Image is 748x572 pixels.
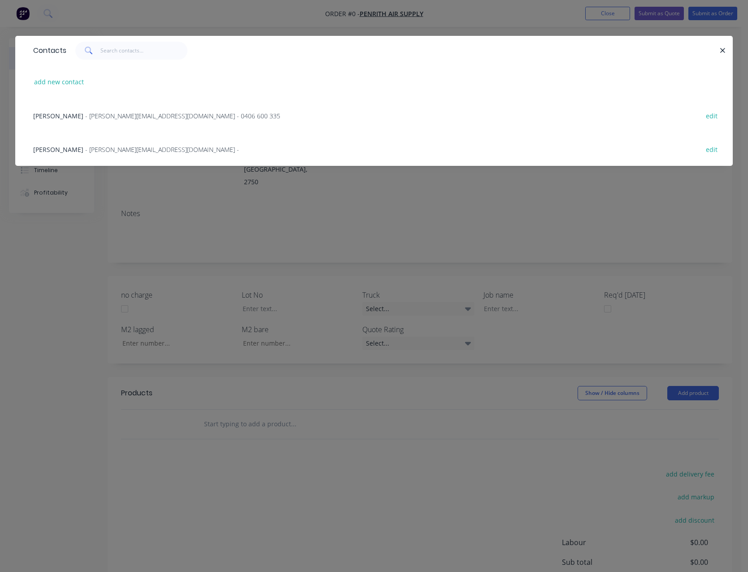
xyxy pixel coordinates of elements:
input: Search contacts... [100,42,188,60]
span: [PERSON_NAME] [33,145,83,154]
div: Contacts [29,36,66,65]
span: - [PERSON_NAME][EMAIL_ADDRESS][DOMAIN_NAME] - [85,145,239,154]
button: edit [701,109,722,121]
button: edit [701,143,722,155]
span: [PERSON_NAME] [33,112,83,120]
button: add new contact [30,76,89,88]
span: - [PERSON_NAME][EMAIL_ADDRESS][DOMAIN_NAME] - 0406 600 335 [85,112,280,120]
